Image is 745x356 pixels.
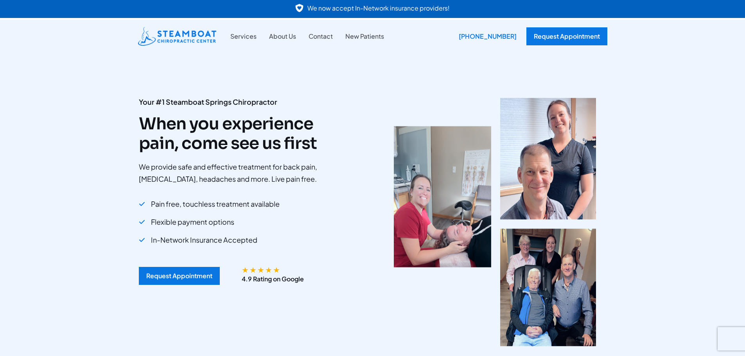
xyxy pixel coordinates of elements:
[151,233,257,247] span: In-Network Insurance Accepted
[224,31,390,41] nav: Site Navigation
[139,161,345,185] p: We provide safe and effective treatment for back pain, [MEDICAL_DATA], headaches and more. Live p...
[151,215,234,229] span: Flexible payment options
[242,274,304,284] p: 4.9 Rating on Google
[139,114,345,154] h2: When you experience pain, come see us first
[263,31,302,41] a: About Us
[146,273,212,279] div: Request Appointment
[526,27,607,45] a: Request Appointment
[453,27,522,45] div: [PHONE_NUMBER]
[257,267,264,272] span: ★
[302,31,339,41] a: Contact
[139,267,220,285] a: Request Appointment
[265,267,272,272] span: ★
[242,267,249,272] span: ★
[250,267,257,272] span: ★
[453,27,519,45] a: [PHONE_NUMBER]
[224,31,263,41] a: Services
[242,267,281,272] div: 4.9/5
[138,27,216,46] img: Steamboat Chiropractic Center
[339,31,390,41] a: New Patients
[151,197,280,211] span: Pain free, touchless treatment available
[273,267,280,272] span: ★
[139,97,277,106] strong: Your #1 Steamboat Springs Chiropractor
